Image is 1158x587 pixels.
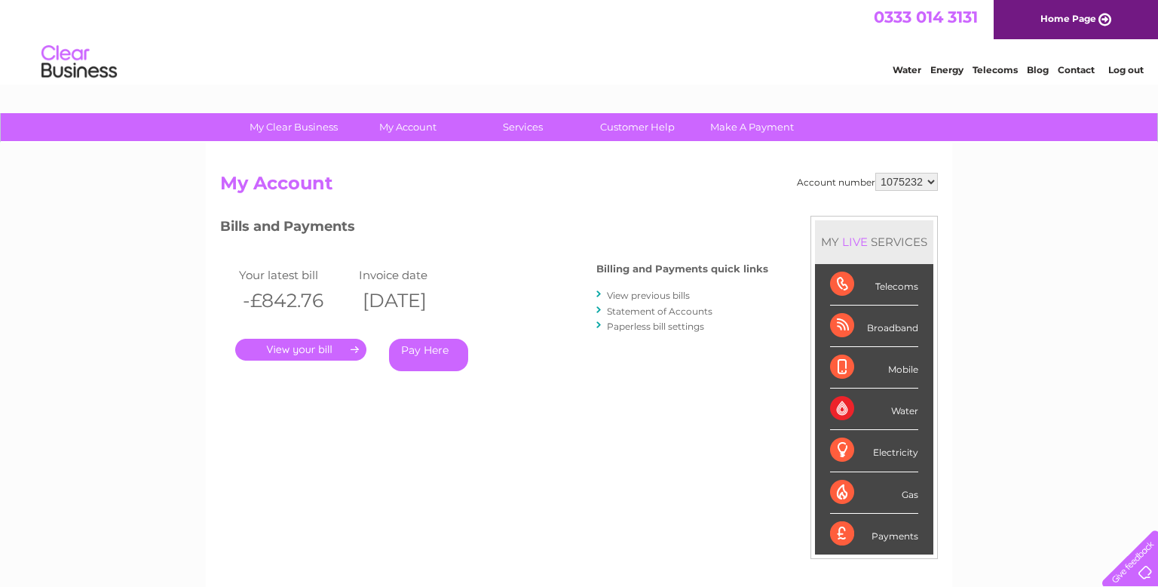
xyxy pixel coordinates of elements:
div: LIVE [839,235,871,249]
a: My Account [346,113,470,141]
a: Paperless bill settings [607,321,704,332]
a: Energy [930,64,963,75]
div: Clear Business is a trading name of Verastar Limited (registered in [GEOGRAPHIC_DATA] No. 3667643... [224,8,936,73]
div: Telecoms [830,264,918,306]
a: Services [461,113,585,141]
a: Pay Here [389,339,468,371]
div: Water [830,389,918,430]
th: -£842.76 [235,285,355,316]
td: Invoice date [355,265,475,285]
a: Telecoms [973,64,1018,75]
h4: Billing and Payments quick links [596,263,768,275]
div: Gas [830,472,918,514]
a: Contact [1058,64,1095,75]
a: Make A Payment [690,113,814,141]
div: MY SERVICES [815,220,933,263]
div: Broadband [830,306,918,347]
a: . [235,339,366,361]
div: Mobile [830,347,918,389]
a: Log out [1108,64,1144,75]
div: Payments [830,514,918,555]
a: My Clear Business [231,113,356,141]
h3: Bills and Payments [220,216,768,242]
a: Statement of Accounts [607,306,712,317]
a: Blog [1027,64,1049,75]
td: Your latest bill [235,265,355,285]
div: Electricity [830,430,918,472]
a: Water [893,64,921,75]
th: [DATE] [355,285,475,316]
a: Customer Help [575,113,700,141]
img: logo.png [41,39,118,85]
div: Account number [797,173,938,191]
a: 0333 014 3131 [874,8,978,26]
a: View previous bills [607,290,690,301]
h2: My Account [220,173,938,201]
